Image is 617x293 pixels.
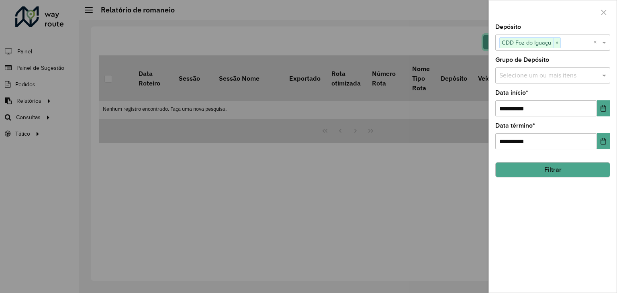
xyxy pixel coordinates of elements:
[500,38,553,47] span: CDD Foz do Iguaçu
[597,100,610,116] button: Choose Date
[553,38,560,48] span: ×
[495,88,528,98] label: Data início
[495,121,535,130] label: Data término
[593,38,600,47] span: Clear all
[597,133,610,149] button: Choose Date
[495,162,610,177] button: Filtrar
[495,55,549,65] label: Grupo de Depósito
[495,22,521,32] label: Depósito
